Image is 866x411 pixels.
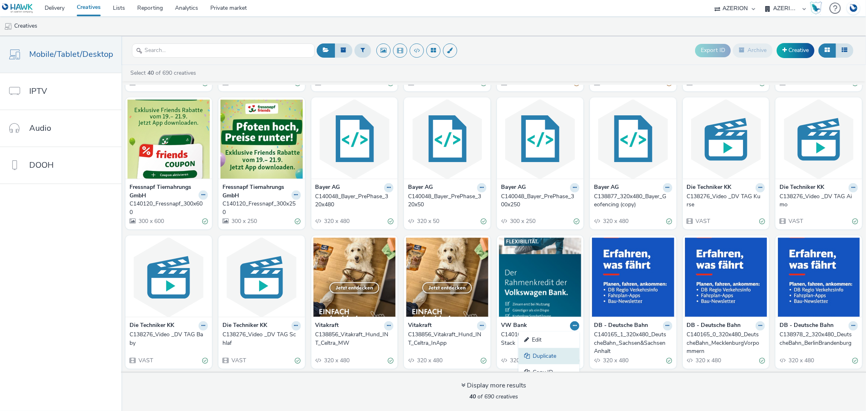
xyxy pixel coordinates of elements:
div: Display more results [461,381,526,390]
div: Valid [388,217,393,226]
a: C140120_Fressnapf_300x250 [222,200,301,216]
div: Valid [202,356,208,365]
div: Valid [295,356,301,365]
div: Valid [852,217,858,226]
span: 320 x 480 [231,79,257,87]
strong: DB - Deutsche Bahn [594,321,648,331]
img: C140165_1_320x480_DeutscheBahn_Sachsen&SachsenAnhalt visual [592,238,674,317]
span: VAST [695,217,711,225]
span: 768 x 1024 [324,79,353,87]
div: Valid [759,356,765,365]
a: Hawk Academy [810,2,825,15]
img: C138856_Vitakraft_Hund_INT_Celtra_InApp visual [406,238,488,317]
span: VAST [138,357,153,364]
div: C140165_1_320x480_DeutscheBahn_Sachsen&SachsenAnhalt [594,331,669,355]
span: 320 x 480 [416,357,443,364]
a: C140048_Bayer_PrePhase_320x50 [408,193,486,209]
img: C138276_Video _DV TAG Aimo visual [777,100,860,179]
a: C138276_Video _DV TAG Aimo [780,193,858,209]
span: Mobile/Tablet/Desktop [29,48,113,60]
img: C140048_Bayer_PrePhase_300x250 visual [499,100,581,179]
strong: Die Techniker KK [222,321,267,331]
img: Account DE [847,2,860,15]
a: C140120_Fressnapf_300x600 [130,200,208,216]
a: C138877_320x480_Bayer_Geofencing (copy) [594,193,672,209]
div: C138978_2_320x480_DeutscheBahn_BerlinBrandenburg [780,331,855,347]
div: Valid [667,356,672,365]
a: C138276_Video _DV TAG Baby [130,331,208,347]
div: C140048_Bayer_PrePhase_300x250 [501,193,576,209]
a: C138978_2_320x480_DeutscheBahn_BerlinBrandenburg [780,331,858,347]
span: VAST [788,217,803,225]
div: Valid [759,217,765,226]
strong: Fressnapf Tiernahrungs GmbH [222,183,289,200]
span: 300 x 250 [231,217,257,225]
div: C138276_Video _DV TAG Baby [130,331,205,347]
div: Valid [574,217,579,226]
img: C138856_Vitakraft_Hund_INT_Celtra_MW visual [313,238,396,317]
img: C138877_320x480_Bayer_Geofencing (copy) visual [592,100,674,179]
div: C138276_Video _DV TAG Schlaf [222,331,298,347]
a: C138856_Vitakraft_Hund_INT_Celtra_MW [315,331,394,347]
strong: Die Techniker KK [780,183,824,193]
div: Valid [295,217,301,226]
button: Export ID [695,44,731,57]
div: Valid [852,356,858,365]
span: 320 x 480 [788,357,814,364]
img: C138276_Video _DV TAG Schlaf visual [220,238,303,317]
span: Audio [29,122,51,134]
a: C140048_Bayer_PrePhase_320x480 [315,193,394,209]
input: Search... [132,43,315,58]
img: undefined Logo [2,3,33,13]
span: 768 x 1024 [138,79,167,87]
strong: Bayer AG [501,183,526,193]
strong: Bayer AG [594,183,619,193]
span: 300 x 600 [138,217,164,225]
span: 320 x 50 [416,217,439,225]
a: C140165_1_320x480_DeutscheBahn_Sachsen&SachsenAnhalt [594,331,672,355]
span: 320 x 480 [602,79,628,87]
a: Select of 690 creatives [130,69,199,77]
div: C140048_Bayer_PrePhase_320x50 [408,193,483,209]
strong: Vitakraft [408,321,432,331]
img: C138978_2_320x480_DeutscheBahn_BerlinBrandenburg visual [777,238,860,317]
span: of 690 creatives [469,393,518,400]
strong: Fressnapf Tiernahrungs GmbH [130,183,197,200]
img: C140165_0_320x480_DeutscheBahn_MecklenburgVorpommern visual [685,238,767,317]
div: C138856_Vitakraft_Hund_INT_Celtra_MW [315,331,391,347]
img: Hawk Academy [810,2,822,15]
div: C138276_Video _DV TAG Aimo [780,193,855,209]
span: 320 x 480 [324,217,350,225]
span: 768 x 1024 [509,79,539,87]
strong: Die Techniker KK [130,321,174,331]
span: 320 x 480 [509,357,536,364]
div: C138276_Video _DV TAG Kurse [687,193,762,209]
a: C138856_Vitakraft_Hund_INT_Celtra_InApp [408,331,486,347]
div: Valid [667,217,672,226]
img: C140120_Fressnapf_300x250 visual [220,100,303,179]
div: C140120_Fressnapf_300x600 [130,200,205,216]
div: C140165_0_320x480_DeutscheBahn_MecklenburgVorpommern [687,331,762,355]
strong: VW Bank [501,321,527,331]
span: DOOH [29,159,54,171]
div: C140120_Fressnapf_300x250 [222,200,298,216]
a: C138276_Video _DV TAG Schlaf [222,331,301,347]
button: Archive [733,43,773,57]
div: Valid [481,217,486,226]
div: C140048_Bayer_PrePhase_320x480 [315,193,391,209]
span: 970 x 250 [695,79,721,87]
button: Table [836,43,853,57]
img: C140100_VWBank_INT_BlueStack visual [499,238,581,317]
span: 800 x 250 [788,79,814,87]
strong: Die Techniker KK [687,183,732,193]
a: Duplicate [518,348,579,364]
div: Valid [388,356,393,365]
span: VAST [231,357,246,364]
button: Grid [818,43,836,57]
span: 320 x 480 [602,217,628,225]
span: IPTV [29,85,47,97]
span: 320 x 480 [324,357,350,364]
div: Valid [481,356,486,365]
strong: Bayer AG [408,183,433,193]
